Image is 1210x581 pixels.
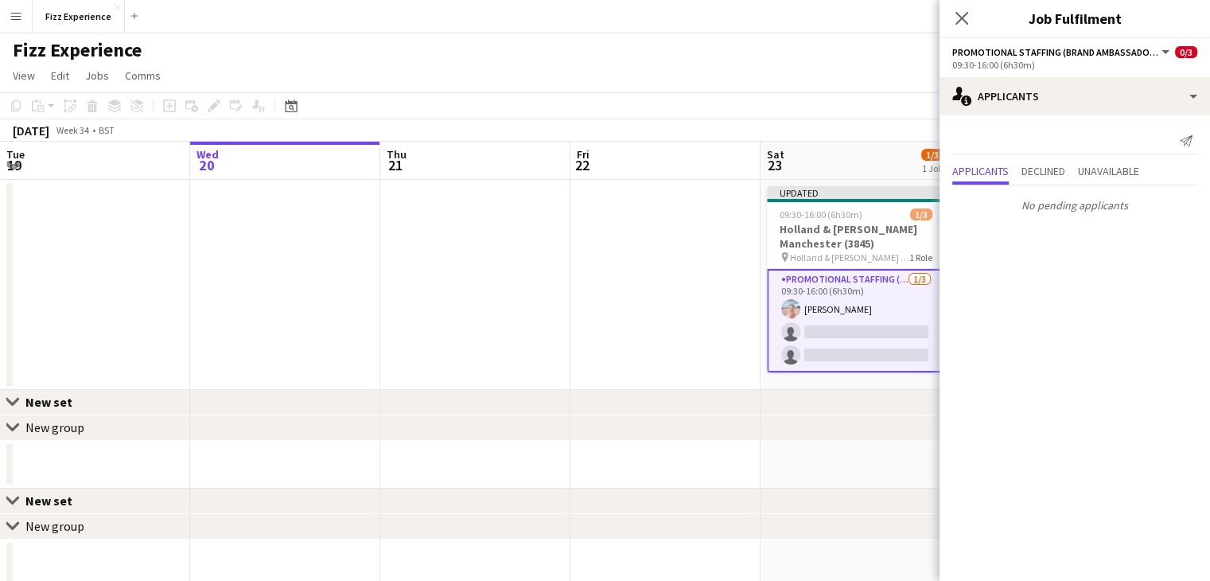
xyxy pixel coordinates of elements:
[574,156,589,174] span: 22
[952,46,1159,58] span: Promotional Staffing (Brand Ambassadors)
[25,419,84,435] div: New group
[1078,166,1139,177] span: Unavailable
[53,124,92,136] span: Week 34
[119,65,167,86] a: Comms
[910,209,932,220] span: 1/3
[767,269,945,372] app-card-role: Promotional Staffing (Brand Ambassadors)1/309:30-16:00 (6h30m)[PERSON_NAME]
[790,252,909,263] span: Holland & [PERSON_NAME] Manchester (3845)
[909,252,932,263] span: 1 Role
[767,222,945,251] h3: Holland & [PERSON_NAME] Manchester (3845)
[767,186,945,199] div: Updated
[13,68,35,83] span: View
[25,493,85,509] div: New set
[1021,166,1065,177] span: Declined
[387,147,407,162] span: Thu
[196,147,219,162] span: Wed
[780,209,862,220] span: 09:30-16:00 (6h30m)
[25,518,84,534] div: New group
[79,65,115,86] a: Jobs
[85,68,109,83] span: Jobs
[940,8,1210,29] h3: Job Fulfilment
[952,166,1009,177] span: Applicants
[577,147,589,162] span: Fri
[6,65,41,86] a: View
[765,156,784,174] span: 23
[940,192,1210,219] p: No pending applicants
[25,394,85,410] div: New set
[767,147,784,162] span: Sat
[952,46,1172,58] button: Promotional Staffing (Brand Ambassadors)
[13,123,49,138] div: [DATE]
[6,147,25,162] span: Tue
[767,186,945,372] app-job-card: Updated09:30-16:00 (6h30m)1/3Holland & [PERSON_NAME] Manchester (3845) Holland & [PERSON_NAME] Ma...
[51,68,69,83] span: Edit
[194,156,219,174] span: 20
[13,38,142,62] h1: Fizz Experience
[384,156,407,174] span: 21
[952,59,1197,71] div: 09:30-16:00 (6h30m)
[33,1,125,32] button: Fizz Experience
[125,68,161,83] span: Comms
[1175,46,1197,58] span: 0/3
[921,149,943,161] span: 1/3
[45,65,76,86] a: Edit
[99,124,115,136] div: BST
[940,77,1210,115] div: Applicants
[4,156,25,174] span: 19
[922,162,943,174] div: 1 Job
